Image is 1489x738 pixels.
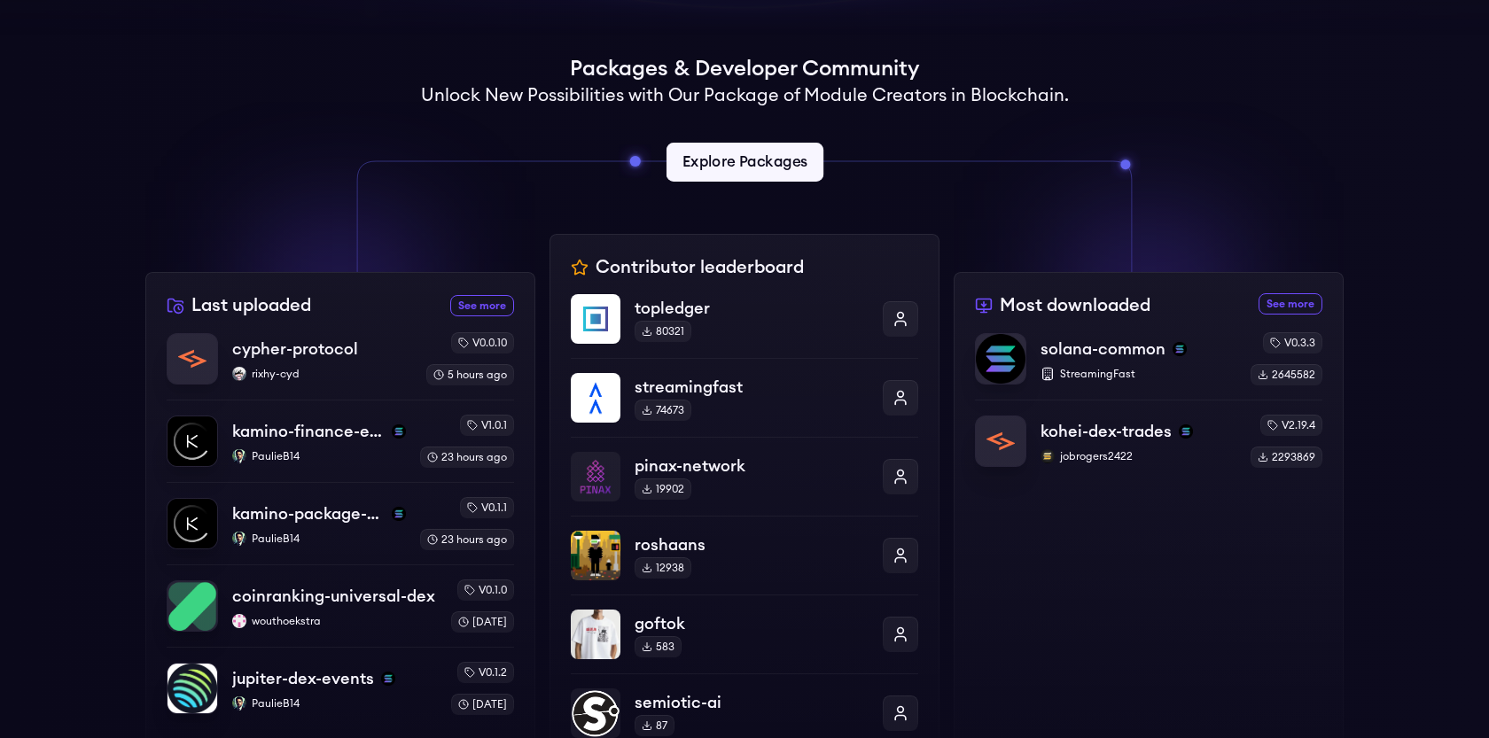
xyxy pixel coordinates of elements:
a: cypher-protocolcypher-protocolrixhy-cydrixhy-cydv0.0.105 hours ago [167,332,514,400]
p: kamino-package-test [232,501,385,526]
a: kohei-dex-tradeskohei-dex-tradessolanajobrogers2422jobrogers2422v2.19.42293869 [975,400,1322,468]
p: pinax-network [635,454,869,478]
img: kamino-finance-events [168,416,217,466]
img: solana [392,424,406,439]
div: [DATE] [451,611,514,633]
div: v0.1.2 [457,662,514,683]
p: kohei-dex-trades [1041,419,1172,444]
a: roshaansroshaans12938 [571,516,918,594]
div: v0.1.0 [457,579,514,601]
div: v1.0.1 [460,415,514,436]
p: cypher-protocol [232,337,358,361]
p: PaulieB14 [232,696,437,711]
p: jobrogers2422 [1041,449,1236,463]
img: wouthoekstra [232,614,246,628]
p: kamino-finance-events [232,419,385,444]
a: goftokgoftok583 [571,594,918,673]
img: solana [392,507,406,521]
div: 12938 [635,557,691,579]
img: cypher-protocol [168,334,217,384]
img: rixhy-cyd [232,367,246,381]
h1: Packages & Developer Community [570,55,919,83]
p: roshaans [635,532,869,557]
div: 87 [635,715,674,736]
a: solana-commonsolana-commonsolanaStreamingFastv0.3.32645582 [975,332,1322,400]
p: coinranking-universal-dex [232,584,435,609]
div: 5 hours ago [426,364,514,385]
img: coinranking-universal-dex [168,581,217,631]
img: solana [1179,424,1193,439]
p: goftok [635,611,869,636]
a: See more most downloaded packages [1259,293,1322,315]
img: solana-common [976,334,1025,384]
div: 80321 [635,321,691,342]
img: streamingfast [571,373,620,423]
img: kohei-dex-trades [976,416,1025,466]
img: jobrogers2422 [1041,449,1055,463]
div: v2.19.4 [1260,415,1322,436]
div: 23 hours ago [420,529,514,550]
div: v0.3.3 [1263,332,1322,353]
div: [DATE] [451,694,514,715]
div: 2645582 [1251,364,1322,385]
h2: Unlock New Possibilities with Our Package of Module Creators in Blockchain. [421,83,1069,108]
a: topledgertopledger80321 [571,294,918,358]
a: jupiter-dex-eventsjupiter-dex-eventssolanaPaulieB14PaulieB14v0.1.2[DATE] [167,647,514,715]
div: 74673 [635,400,691,421]
img: goftok [571,610,620,659]
img: PaulieB14 [232,696,246,711]
p: streamingfast [635,375,869,400]
a: coinranking-universal-dexcoinranking-universal-dexwouthoekstrawouthoekstrav0.1.0[DATE] [167,564,514,647]
img: kamino-package-test [168,499,217,548]
p: solana-common [1041,337,1165,361]
p: rixhy-cyd [232,367,412,381]
div: 23 hours ago [420,447,514,468]
div: v0.1.1 [460,497,514,518]
img: jupiter-dex-events [168,664,217,713]
a: pinax-networkpinax-network19902 [571,437,918,516]
a: See more recently uploaded packages [450,295,514,316]
p: jupiter-dex-events [232,666,374,691]
p: topledger [635,296,869,321]
img: solana [1173,342,1187,356]
p: wouthoekstra [232,614,437,628]
a: kamino-finance-eventskamino-finance-eventssolanaPaulieB14PaulieB14v1.0.123 hours ago [167,400,514,482]
img: roshaans [571,531,620,580]
a: Explore Packages [666,143,822,182]
p: PaulieB14 [232,532,406,546]
p: semiotic-ai [635,690,869,715]
img: topledger [571,294,620,344]
div: 583 [635,636,682,657]
a: kamino-package-testkamino-package-testsolanaPaulieB14PaulieB14v0.1.123 hours ago [167,482,514,564]
a: streamingfaststreamingfast74673 [571,358,918,437]
p: PaulieB14 [232,449,406,463]
div: v0.0.10 [451,332,514,353]
img: solana [381,672,395,686]
img: pinax-network [571,452,620,501]
img: PaulieB14 [232,532,246,546]
p: StreamingFast [1041,367,1236,381]
img: semiotic-ai [571,688,620,738]
div: 19902 [635,478,691,500]
img: PaulieB14 [232,449,246,463]
div: 2293869 [1251,447,1322,468]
